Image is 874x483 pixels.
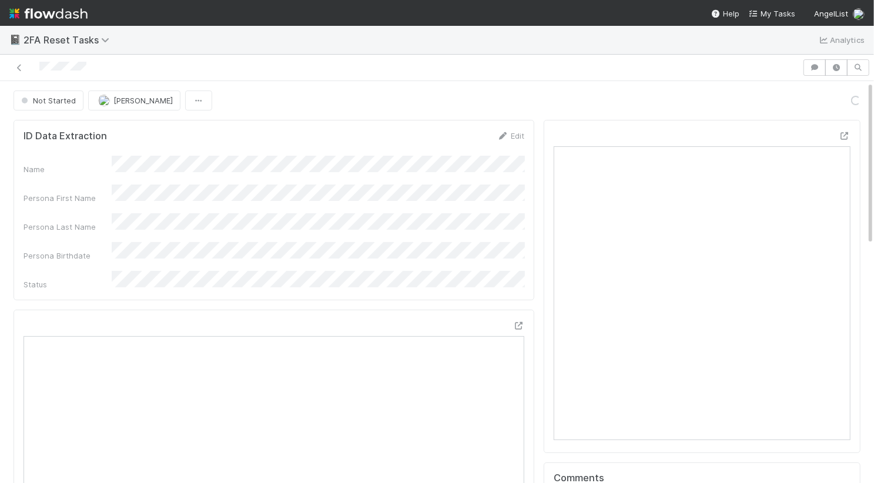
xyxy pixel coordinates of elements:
[88,90,180,110] button: [PERSON_NAME]
[24,221,112,233] div: Persona Last Name
[9,4,88,24] img: logo-inverted-e16ddd16eac7371096b0.svg
[853,8,865,20] img: avatar_5d51780c-77ad-4a9d-a6ed-b88b2c284079.png
[24,279,112,290] div: Status
[24,192,112,204] div: Persona First Name
[9,35,21,45] span: 📓
[24,163,112,175] div: Name
[749,8,795,19] a: My Tasks
[24,34,115,46] span: 2FA Reset Tasks
[14,90,83,110] button: Not Started
[711,8,739,19] div: Help
[24,130,107,142] h5: ID Data Extraction
[19,96,76,105] span: Not Started
[98,95,110,106] img: avatar_5d51780c-77ad-4a9d-a6ed-b88b2c284079.png
[24,250,112,261] div: Persona Birthdate
[113,96,173,105] span: [PERSON_NAME]
[497,131,524,140] a: Edit
[818,33,865,47] a: Analytics
[814,9,848,18] span: AngelList
[749,9,795,18] span: My Tasks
